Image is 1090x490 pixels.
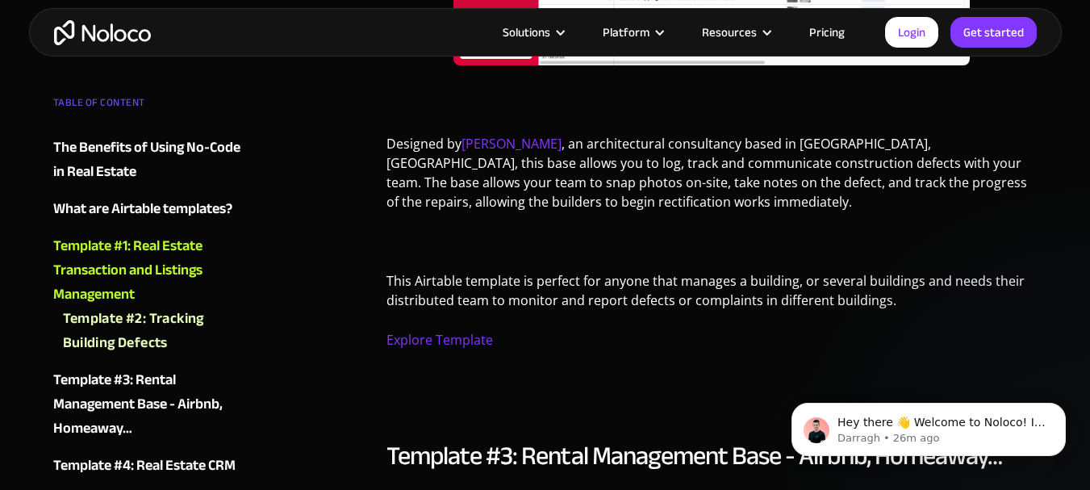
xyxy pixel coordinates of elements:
a: Template #3: Rental Management Base - Airbnb, Homeaway… [53,368,248,441]
a: [PERSON_NAME] [461,135,562,153]
p: Designed by , an architectural consultancy based in [GEOGRAPHIC_DATA], [GEOGRAPHIC_DATA], this ba... [386,134,1038,224]
a: Template #2: Tracking Building Defects [63,307,248,355]
p: ‍ [386,94,1038,126]
div: TABLE OF CONTENT [53,90,248,123]
div: Resources [682,22,789,43]
a: home [54,20,151,45]
a: Template #4: Real Estate CRM [53,454,248,478]
div: Solutions [503,22,550,43]
a: Get started [950,17,1037,48]
p: ‍ [386,232,1038,263]
a: The Benefits of Using No-Code in Real Estate [53,136,248,184]
a: Pricing [789,22,865,43]
a: Login [885,17,938,48]
a: Explore Template [386,331,493,349]
a: Template #1: Real Estate Transaction and Listings Management [53,234,248,307]
div: Solutions [482,22,583,43]
div: What are Airtable templates? [53,197,232,221]
a: What are Airtable templates? [53,197,248,221]
iframe: Intercom notifications message [767,369,1090,482]
a: Template #3: Rental Management Base - Airbnb, Homeaway… [386,432,1002,480]
p: This Airtable template is perfect for anyone that manages a building, or several buildings and ne... [386,271,1038,322]
p: ‍ [386,370,1038,401]
div: Template #4: Real Estate CRM [53,454,236,478]
div: Resources [702,22,757,43]
div: Platform [603,22,649,43]
div: Platform [583,22,682,43]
